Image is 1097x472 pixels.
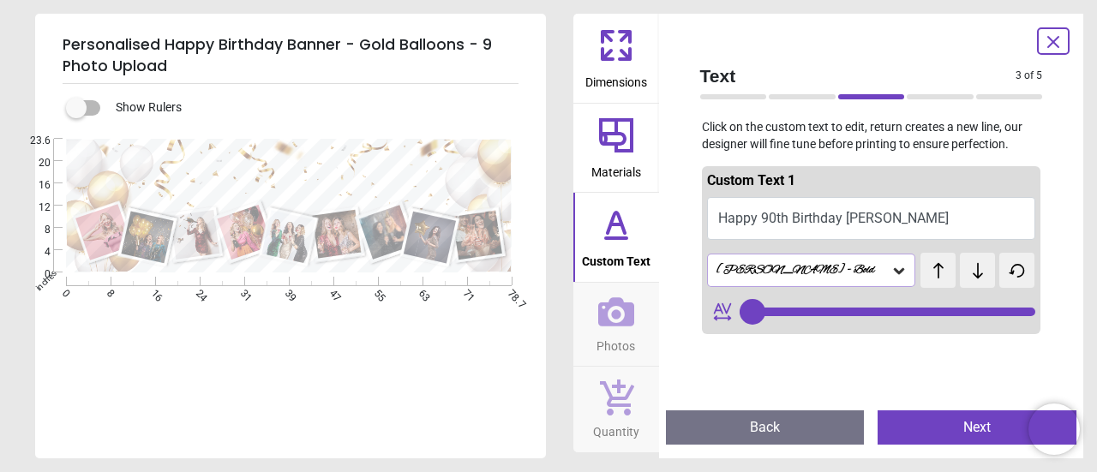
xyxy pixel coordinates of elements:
[18,178,51,193] span: 16
[582,245,650,271] span: Custom Text
[76,98,546,118] div: Show Rulers
[707,197,1036,240] button: Happy 90th Birthday [PERSON_NAME]
[878,410,1076,445] button: Next
[63,27,519,84] h5: Personalised Happy Birthday Banner - Gold Balloons - 9 Photo Upload
[18,245,51,260] span: 4
[707,172,795,188] span: Custom Text 1
[593,415,639,441] span: Quantity
[573,14,659,103] button: Dimensions
[585,66,647,92] span: Dimensions
[18,223,51,237] span: 8
[573,283,659,367] button: Photos
[1016,69,1042,83] span: 3 of 5
[666,410,865,445] button: Back
[596,330,635,355] span: Photos
[18,134,51,148] span: 23.6
[591,156,641,182] span: Materials
[700,63,1016,88] span: Text
[715,263,891,278] div: [PERSON_NAME] - Bold
[1028,403,1080,455] iframe: Brevo live chat
[18,267,51,282] span: 0
[573,367,659,452] button: Quantity
[573,104,659,193] button: Materials
[686,119,1057,152] p: Click on the custom text to edit, return creates a new line, our designer will fine tune before p...
[573,193,659,282] button: Custom Text
[18,200,51,215] span: 12
[18,156,51,170] span: 20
